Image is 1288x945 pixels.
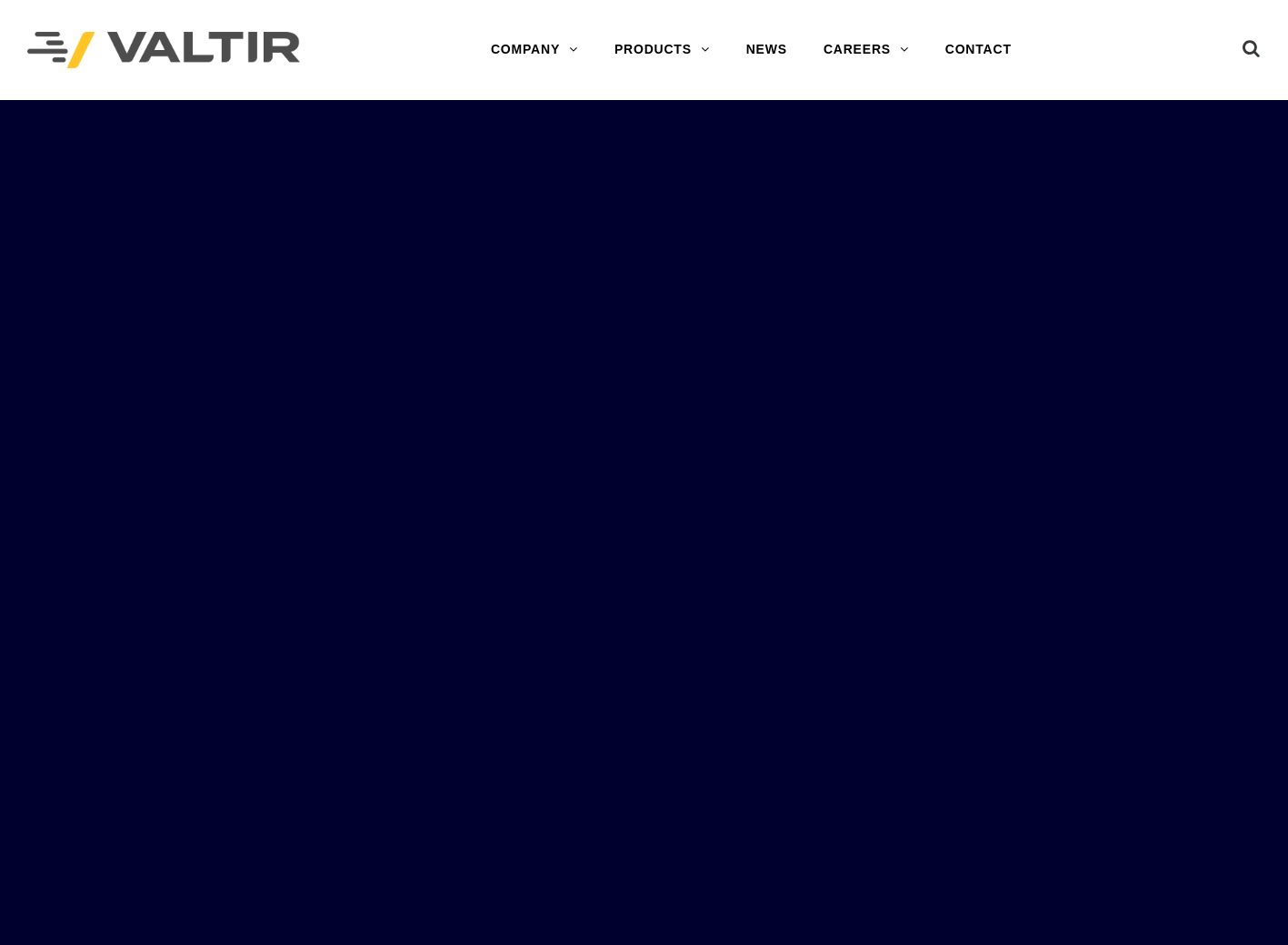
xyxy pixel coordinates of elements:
img: Valtir [27,32,300,69]
a: CONTACT [927,32,1030,68]
a: COMPANY [473,32,596,68]
a: PRODUCTS [596,32,728,68]
a: CAREERS [805,32,927,68]
a: NEWS [728,32,805,68]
